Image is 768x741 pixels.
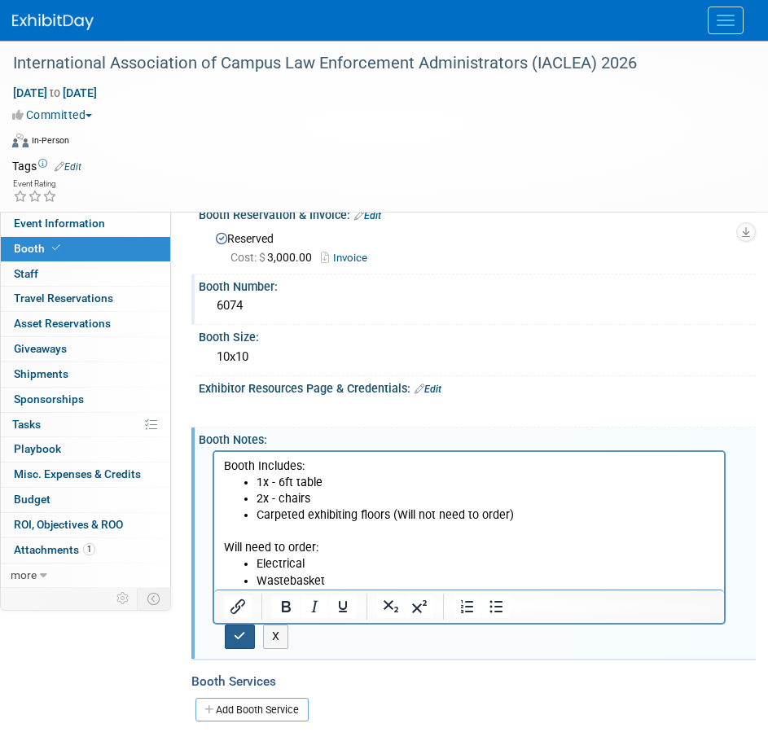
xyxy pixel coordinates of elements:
span: Attachments [14,543,95,556]
button: Numbered list [454,595,481,618]
button: X [263,625,289,648]
i: Booth reservation complete [52,243,60,252]
div: International Association of Campus Law Enforcement Administrators (IACLEA) 2026 [7,49,735,78]
a: Edit [415,384,441,395]
button: Menu [708,7,744,34]
a: Playbook [1,437,170,462]
a: Edit [354,210,381,221]
a: Add Booth Service [195,698,309,721]
a: ROI, Objectives & ROO [1,513,170,537]
a: Edit [55,161,81,173]
button: Bullet list [482,595,510,618]
img: Format-Inperson.png [12,134,29,147]
div: Booth Number: [199,274,756,295]
span: more [11,568,37,581]
a: Travel Reservations [1,287,170,311]
button: Committed [12,107,99,123]
span: to [47,86,63,99]
button: Italic [301,595,328,618]
span: Cost: $ [230,251,267,264]
div: In-Person [31,134,69,147]
span: Budget [14,493,50,506]
span: Misc. Expenses & Credits [14,467,141,480]
button: Superscript [406,595,433,618]
a: Giveaways [1,337,170,362]
a: Event Information [1,212,170,236]
td: Toggle Event Tabs [138,588,171,609]
span: Playbook [14,442,61,455]
span: Booth [14,242,64,255]
td: Personalize Event Tab Strip [109,588,138,609]
div: Booth Services [191,673,756,691]
div: Exhibitor Resources Page & Credentials: [199,376,756,397]
span: Shipments [14,367,68,380]
span: 1 [83,543,95,555]
div: 10x10 [211,344,744,370]
div: Booth Reservation & Invoice: [199,203,756,224]
a: Sponsorships [1,388,170,412]
button: Underline [329,595,357,618]
div: Event Format [12,131,748,156]
a: Attachments1 [1,538,170,563]
td: Tags [12,158,81,174]
img: ExhibitDay [12,14,94,30]
a: Shipments [1,362,170,387]
span: Asset Reservations [14,317,111,330]
div: Booth Size: [199,325,756,345]
div: Reserved [211,226,744,266]
span: Sponsorships [14,392,84,406]
a: Staff [1,262,170,287]
button: Subscript [377,595,405,618]
span: ROI, Objectives & ROO [14,518,123,531]
a: Booth [1,237,170,261]
div: Booth Notes: [199,427,756,448]
span: Staff [14,267,38,280]
span: [DATE] [DATE] [12,85,98,100]
div: 6074 [211,293,744,318]
button: Bold [272,595,300,618]
span: Travel Reservations [14,292,113,305]
a: Tasks [1,413,170,437]
a: Misc. Expenses & Credits [1,463,170,487]
a: Budget [1,488,170,512]
div: Event Rating [13,180,57,188]
a: Asset Reservations [1,312,170,336]
span: Event Information [14,217,105,230]
iframe: Rich Text Area [214,452,724,590]
span: 3,000.00 [230,251,318,264]
a: more [1,563,170,588]
a: Invoice [321,252,375,264]
button: Insert/edit link [224,595,252,618]
span: Giveaways [14,342,67,355]
span: Tasks [12,418,41,431]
